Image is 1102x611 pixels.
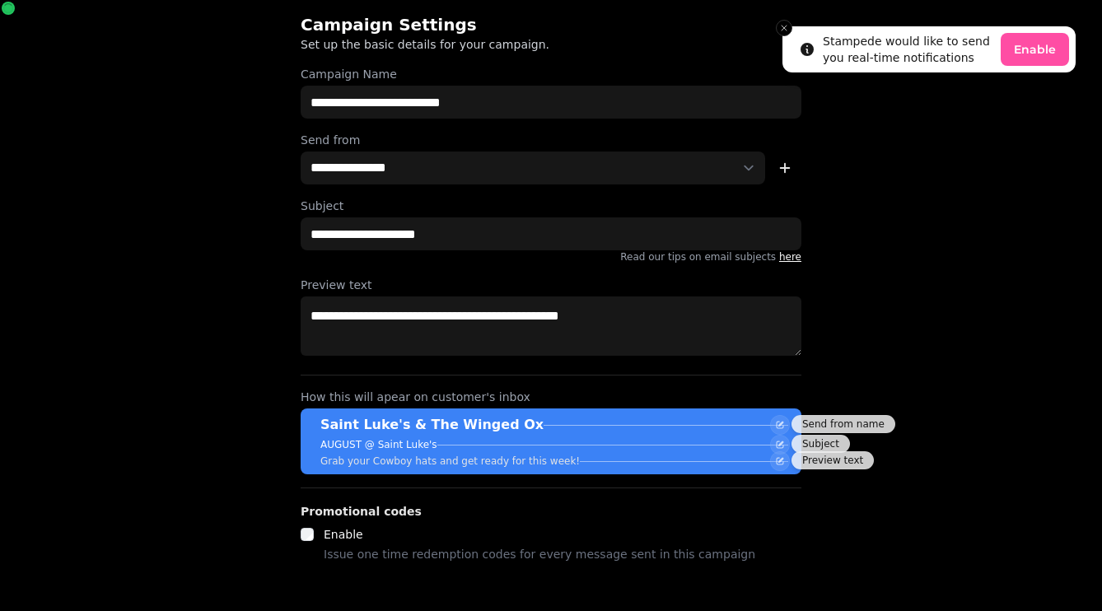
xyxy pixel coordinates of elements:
label: Preview text [301,277,801,293]
p: Issue one time redemption codes for every message sent in this campaign [324,544,755,564]
div: Stampede would like to send you real-time notifications [823,33,994,66]
button: Close toast [776,20,792,36]
p: Set up the basic details for your campaign. [301,36,722,53]
label: Campaign Name [301,66,801,82]
label: Subject [301,198,801,214]
p: Read our tips on email subjects [301,250,801,264]
label: How this will apear on customer's inbox [301,389,801,405]
legend: Promotional codes [301,501,422,521]
h2: Campaign Settings [301,13,617,36]
button: Enable [1001,33,1069,66]
p: Saint Luke's & The Winged Ox [320,415,544,435]
p: Grab your Cowboy hats and get ready for this week! [320,455,580,468]
div: Preview text [791,451,874,469]
a: here [779,251,801,263]
label: Enable [324,528,363,541]
p: AUGUST @ Saint Luke's [320,438,437,451]
label: Send from [301,132,801,148]
div: Send from name [791,415,895,433]
div: Subject [791,435,850,453]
